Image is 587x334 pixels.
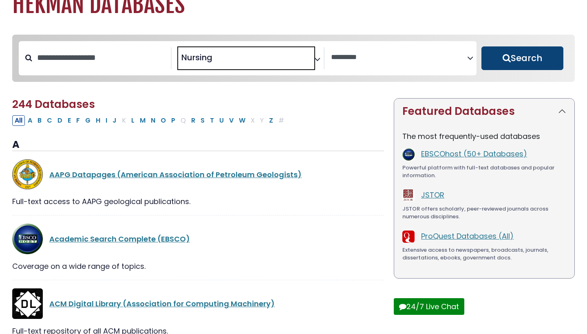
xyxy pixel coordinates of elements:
[207,115,216,126] button: Filter Results T
[402,246,566,262] div: Extensive access to newspapers, broadcasts, journals, dissertations, ebooks, government docs.
[49,169,302,180] a: AAPG Datapages (American Association of Petroleum Geologists)
[129,115,137,126] button: Filter Results L
[32,51,171,64] input: Search database by title or keyword
[49,299,275,309] a: ACM Digital Library (Association for Computing Machinery)
[227,115,236,126] button: Filter Results V
[236,115,248,126] button: Filter Results W
[181,51,212,64] span: Nursing
[148,115,158,126] button: Filter Results N
[421,190,444,200] a: JSTOR
[35,115,44,126] button: Filter Results B
[12,115,25,126] button: All
[402,131,566,142] p: The most frequently-used databases
[12,115,287,125] div: Alpha-list to filter by first letter of database name
[103,115,110,126] button: Filter Results I
[12,97,95,112] span: 244 Databases
[267,115,276,126] button: Filter Results Z
[214,56,220,64] textarea: Search
[49,234,190,244] a: Academic Search Complete (EBSCO)
[394,298,464,315] button: 24/7 Live Chat
[12,139,384,151] h3: A
[12,261,384,272] div: Coverage on a wide range of topics.
[65,115,73,126] button: Filter Results E
[110,115,119,126] button: Filter Results J
[55,115,65,126] button: Filter Results D
[12,35,575,82] nav: Search filters
[394,99,574,124] button: Featured Databases
[331,53,467,62] textarea: Search
[169,115,178,126] button: Filter Results P
[44,115,55,126] button: Filter Results C
[402,164,566,180] div: Powerful platform with full-text databases and popular information.
[481,46,563,70] button: Submit for Search Results
[421,149,527,159] a: EBSCOhost (50+ Databases)
[12,196,384,207] div: Full-text access to AAPG geological publications.
[189,115,198,126] button: Filter Results R
[93,115,103,126] button: Filter Results H
[83,115,93,126] button: Filter Results G
[137,115,148,126] button: Filter Results M
[74,115,82,126] button: Filter Results F
[402,205,566,221] div: JSTOR offers scholarly, peer-reviewed journals across numerous disciplines.
[178,51,212,64] li: Nursing
[421,231,514,241] a: ProQuest Databases (All)
[25,115,35,126] button: Filter Results A
[158,115,168,126] button: Filter Results O
[217,115,226,126] button: Filter Results U
[198,115,207,126] button: Filter Results S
